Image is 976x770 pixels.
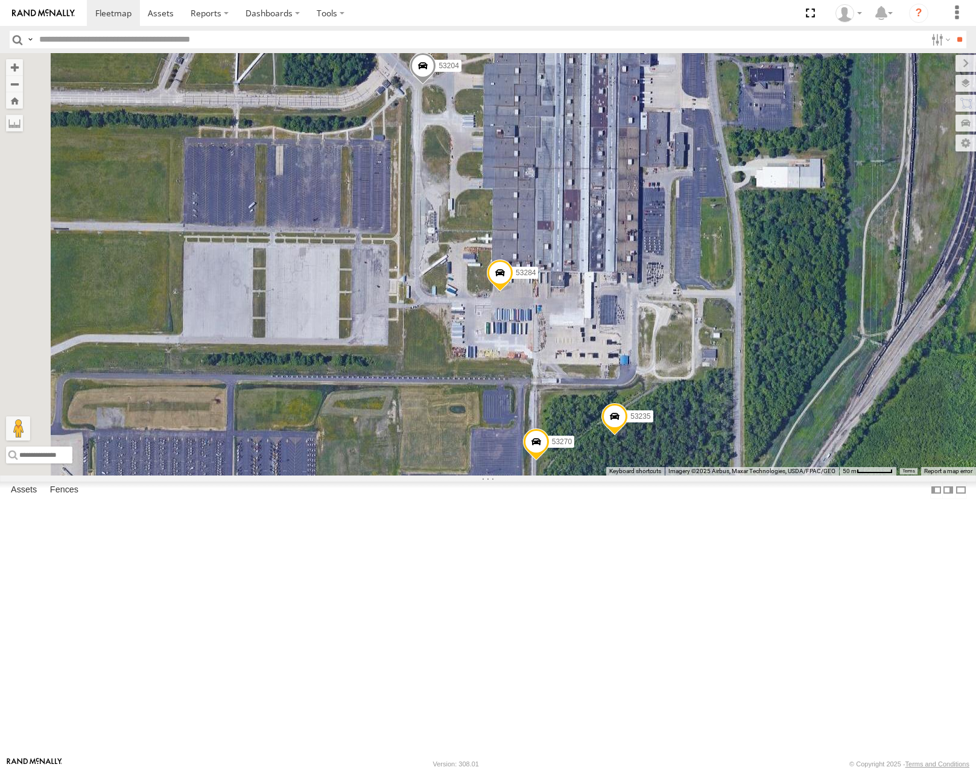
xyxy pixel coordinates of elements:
[668,468,835,474] span: Imagery ©2025 Airbus, Maxar Technologies, USDA/FPAC/GEO
[839,467,896,476] button: Map Scale: 50 m per 56 pixels
[516,269,536,277] span: 53284
[6,75,23,92] button: Zoom out
[955,135,976,151] label: Map Settings
[7,758,62,770] a: Visit our Website
[942,482,954,499] label: Dock Summary Table to the Right
[433,760,479,768] div: Version: 308.01
[552,437,572,446] span: 53270
[955,482,967,499] label: Hide Summary Table
[6,59,23,75] button: Zoom in
[6,92,23,109] button: Zoom Home
[630,412,650,421] span: 53235
[25,31,35,48] label: Search Query
[909,4,928,23] i: ?
[927,31,952,48] label: Search Filter Options
[849,760,969,768] div: © Copyright 2025 -
[6,416,30,441] button: Drag Pegman onto the map to open Street View
[831,4,866,22] div: Miky Transport
[843,468,857,474] span: 50 m
[930,482,942,499] label: Dock Summary Table to the Left
[902,468,915,473] a: Terms (opens in new tab)
[609,467,661,476] button: Keyboard shortcuts
[12,9,75,17] img: rand-logo.svg
[6,115,23,132] label: Measure
[44,482,84,499] label: Fences
[5,482,43,499] label: Assets
[924,468,972,474] a: Report a map error
[439,62,458,70] span: 53204
[905,760,969,768] a: Terms and Conditions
